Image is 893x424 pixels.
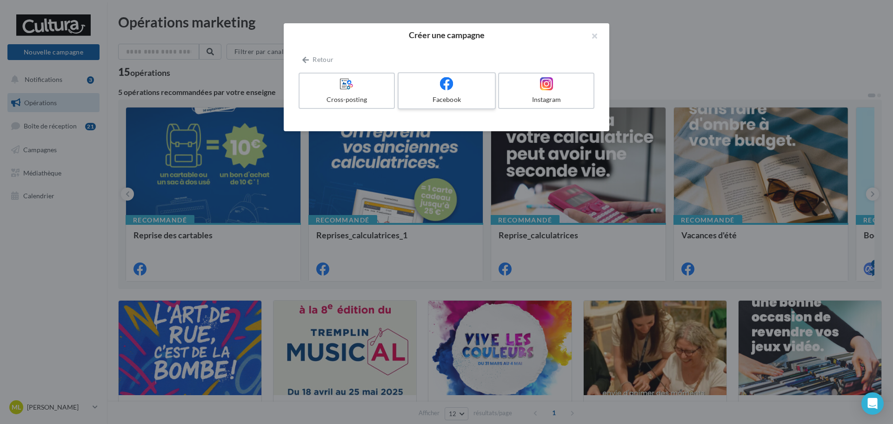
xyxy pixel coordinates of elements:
[299,31,594,39] h2: Créer une campagne
[861,392,884,415] div: Open Intercom Messenger
[503,95,590,104] div: Instagram
[299,54,337,65] button: Retour
[303,95,390,104] div: Cross-posting
[402,95,491,104] div: Facebook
